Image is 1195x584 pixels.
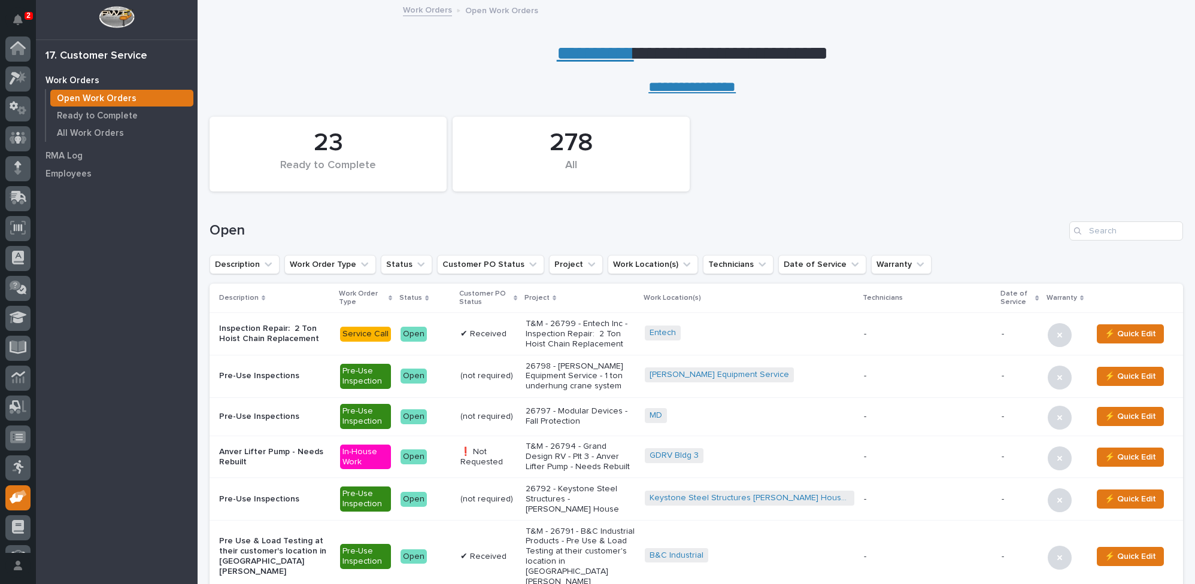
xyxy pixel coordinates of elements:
[1105,450,1156,464] span: ⚡ Quick Edit
[15,14,31,34] div: Notifications2
[703,255,774,274] button: Technicians
[864,412,993,422] p: -
[57,111,138,121] p: Ready to Complete
[401,492,427,507] div: Open
[36,165,198,182] a: Employees
[650,550,703,561] a: B&C Industrial
[526,406,635,427] p: 26797 - Modular Devices - Fall Protection
[340,364,392,389] div: Pre-Use Inspection
[46,75,99,86] p: Work Orders
[57,93,137,104] p: Open Work Orders
[526,361,635,391] p: 26798 - [PERSON_NAME] Equipment Service - 1 ton underhung crane system
[473,128,669,158] div: 278
[1002,552,1038,562] p: -
[1105,549,1156,564] span: ⚡ Quick Edit
[524,291,550,305] p: Project
[1002,452,1038,462] p: -
[1105,327,1156,341] span: ⚡ Quick Edit
[1002,371,1038,381] p: -
[401,549,427,564] div: Open
[219,536,330,576] p: Pre Use & Load Testing at their customer's location in [GEOGRAPHIC_DATA][PERSON_NAME]
[26,11,31,20] p: 2
[219,324,330,344] p: Inspection Repair: 2 Ton Hoist Chain Replacement
[1002,329,1038,339] p: -
[210,222,1064,239] h1: Open
[650,493,850,503] a: Keystone Steel Structures [PERSON_NAME] House Movers
[1097,448,1164,467] button: ⚡ Quick Edit
[99,6,134,28] img: Workspace Logo
[644,291,701,305] p: Work Location(s)
[210,355,1183,398] tr: Pre-Use InspectionsPre-Use InspectionOpen(not required)26798 - [PERSON_NAME] Equipment Service - ...
[1097,547,1164,566] button: ⚡ Quick Edit
[650,370,789,380] a: [PERSON_NAME] Equipment Service
[1097,324,1164,343] button: ⚡ Quick Edit
[36,147,198,165] a: RMA Log
[1002,494,1038,504] p: -
[871,255,932,274] button: Warranty
[46,107,198,124] a: Ready to Complete
[460,329,516,339] p: ✔ Received
[401,449,427,464] div: Open
[778,255,866,274] button: Date of Service
[210,255,280,274] button: Description
[1097,407,1164,426] button: ⚡ Quick Edit
[403,2,452,16] a: Work Orders
[401,327,427,342] div: Open
[219,494,330,504] p: Pre-Use Inspections
[5,7,31,32] button: Notifications
[57,128,124,139] p: All Work Orders
[36,71,198,89] a: Work Orders
[381,255,432,274] button: Status
[210,436,1183,478] tr: Anver Lifter Pump - Needs RebuiltIn-House WorkOpen❗ Not RequestedT&M - 26794 - Grand Design RV - ...
[460,412,516,422] p: (not required)
[401,409,427,424] div: Open
[459,287,511,309] p: Customer PO Status
[473,159,669,184] div: All
[219,291,259,305] p: Description
[230,159,426,184] div: Ready to Complete
[230,128,426,158] div: 23
[526,319,635,349] p: T&M - 26799 - Entech Inc - Inspection Repair: 2 Ton Hoist Chain Replacement
[340,327,391,342] div: Service Call
[219,412,330,422] p: Pre-Use Inspections
[1097,489,1164,509] button: ⚡ Quick Edit
[284,255,376,274] button: Work Order Type
[549,255,603,274] button: Project
[460,494,516,504] p: (not required)
[46,151,83,162] p: RMA Log
[1047,291,1077,305] p: Warranty
[210,397,1183,436] tr: Pre-Use InspectionsPre-Use InspectionOpen(not required)26797 - Modular Devices - Fall ProtectionM...
[864,329,993,339] p: -
[399,291,422,305] p: Status
[465,3,538,16] p: Open Work Orders
[46,90,198,107] a: Open Work Orders
[1002,412,1038,422] p: -
[1105,492,1156,506] span: ⚡ Quick Edit
[608,255,698,274] button: Work Location(s)
[864,552,993,562] p: -
[526,442,635,472] p: T&M - 26794 - Grand Design RV - Plt 3 - Anver Lifter Pump - Needs Rebuilt
[219,447,330,467] p: Anver Lifter Pump - Needs Rebuilt
[864,452,993,462] p: -
[526,484,635,514] p: 26792 - Keystone Steel Structures - [PERSON_NAME] House
[340,404,392,429] div: Pre-Use Inspection
[460,552,516,562] p: ✔ Received
[1105,369,1156,384] span: ⚡ Quick Edit
[46,50,147,63] div: 17. Customer Service
[460,371,516,381] p: (not required)
[401,369,427,384] div: Open
[210,478,1183,521] tr: Pre-Use InspectionsPre-Use InspectionOpen(not required)26792 - Keystone Steel Structures - [PERSO...
[863,291,903,305] p: Technicians
[650,410,662,421] a: MD
[1069,221,1183,241] input: Search
[864,371,993,381] p: -
[340,544,392,569] div: Pre-Use Inspection
[219,371,330,381] p: Pre-Use Inspections
[340,445,392,470] div: In-House Work
[650,451,699,461] a: GDRV Bldg 3
[339,287,386,309] p: Work Order Type
[460,447,516,467] p: ❗ Not Requested
[340,486,392,512] div: Pre-Use Inspection
[437,255,544,274] button: Customer PO Status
